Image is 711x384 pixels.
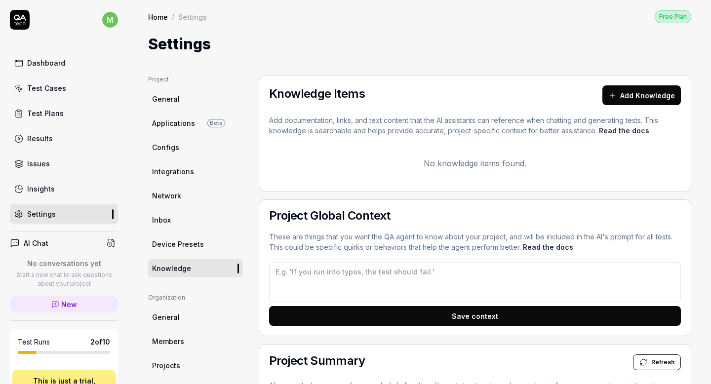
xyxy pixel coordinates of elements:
a: ApplicationsBeta [148,114,243,132]
a: Projects [148,356,243,375]
a: Read the docs [523,243,573,251]
h2: Project Global Context [269,210,681,222]
span: General [152,94,180,104]
h1: Settings [148,33,211,55]
a: Test Plans [10,104,118,123]
a: Results [10,129,118,148]
div: Project [148,75,243,84]
span: Network [152,191,181,201]
div: Issues [27,158,50,169]
span: Knowledge [152,263,191,273]
span: Configs [152,142,179,153]
div: Insights [27,184,55,194]
div: Test Plans [27,108,64,118]
div: Dashboard [27,58,65,68]
a: Home [148,12,168,22]
div: / [172,12,174,22]
span: Integrations [152,166,194,177]
div: Organization [148,293,243,302]
button: Free Plan [655,10,691,23]
a: Integrations [148,162,243,181]
h5: Test Runs [18,338,50,346]
a: New [10,296,118,312]
a: Device Presets [148,235,243,253]
h2: Project Summary [269,355,365,367]
span: Refresh [651,358,674,367]
span: Inbox [152,215,171,225]
div: Test Cases [27,83,66,93]
p: No conversations yet [10,258,118,269]
a: Network [148,187,243,205]
a: General [148,308,243,326]
h2: Knowledge Items [269,88,365,100]
a: Knowledge [148,259,243,277]
div: Results [27,133,53,144]
span: General [152,312,180,322]
p: These are things that you want the QA agent to know about your project, and will be included in t... [269,231,681,252]
a: Members [148,332,243,350]
span: m [102,12,118,28]
a: Issues [10,154,118,173]
a: Test Cases [10,78,118,98]
a: General [148,90,243,108]
h4: AI Chat [24,238,48,248]
span: Applications [152,118,195,128]
a: Configs [148,138,243,156]
a: Insights [10,179,118,198]
a: Dashboard [10,53,118,73]
a: Inbox [148,211,243,229]
div: Settings [27,209,56,219]
button: Save context [269,306,681,326]
span: Projects [152,360,180,371]
p: Add documentation, links, and text content that the AI assistants can reference when chatting and... [269,115,681,136]
span: Device Presets [152,239,204,249]
button: m [102,10,118,30]
a: Settings [10,204,118,224]
span: Beta [207,119,225,127]
button: Add Knowledge [602,85,681,105]
span: New [61,299,77,309]
button: Refresh [633,354,681,370]
p: No knowledge items found. [269,157,681,169]
span: Members [152,336,184,346]
div: Settings [178,12,207,22]
a: Read the docs [599,126,649,135]
span: 2 of 10 [90,337,110,347]
p: Start a new chat to ask questions about your project [10,270,118,288]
